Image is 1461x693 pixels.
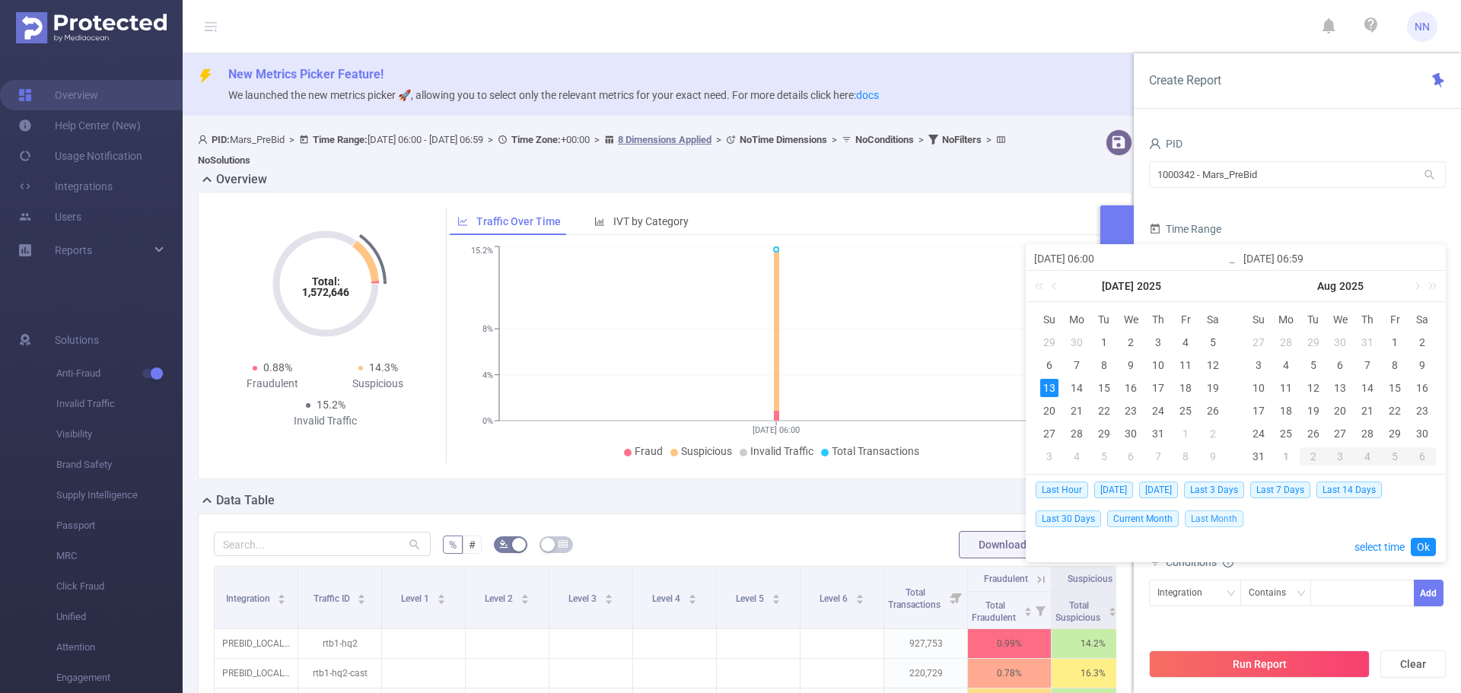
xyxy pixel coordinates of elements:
[483,134,498,145] span: >
[1040,379,1058,397] div: 13
[1149,138,1182,150] span: PID
[1354,399,1381,422] td: August 21, 2025
[1100,271,1135,301] a: [DATE]
[1272,399,1300,422] td: August 18, 2025
[1331,379,1349,397] div: 13
[740,134,827,145] b: No Time Dimensions
[56,632,183,663] span: Attention
[1381,331,1408,354] td: August 1, 2025
[198,154,250,166] b: No Solutions
[1095,356,1113,374] div: 8
[1249,402,1268,420] div: 17
[1249,379,1268,397] div: 10
[1063,308,1090,331] th: Mon
[1036,331,1063,354] td: June 29, 2025
[1243,250,1437,268] input: End date
[18,110,141,141] a: Help Center (New)
[1094,482,1133,498] span: [DATE]
[1297,589,1306,599] i: icon: down
[942,134,982,145] b: No Filters
[1090,354,1118,377] td: July 8, 2025
[1414,580,1443,606] button: Add
[1381,354,1408,377] td: August 8, 2025
[1036,377,1063,399] td: July 13, 2025
[1272,422,1300,445] td: August 25, 2025
[1107,510,1179,527] span: Current Month
[1144,308,1172,331] th: Thu
[1380,650,1446,678] button: Clear
[1036,308,1063,331] th: Sun
[1149,447,1167,466] div: 7
[914,134,928,145] span: >
[469,539,476,551] span: #
[1122,356,1140,374] div: 9
[1381,447,1408,466] div: 5
[1172,399,1199,422] td: July 25, 2025
[1204,379,1222,397] div: 19
[1408,447,1436,466] div: 6
[18,141,142,171] a: Usage Notification
[1327,313,1354,326] span: We
[559,539,568,548] i: icon: table
[198,68,213,84] i: icon: thunderbolt
[1354,308,1381,331] th: Thu
[228,67,384,81] span: New Metrics Picker Feature!
[827,134,842,145] span: >
[1386,424,1404,443] div: 29
[1358,333,1377,351] div: 31
[1172,422,1199,445] td: August 1, 2025
[1036,313,1063,326] span: Su
[1095,447,1113,466] div: 5
[959,531,1068,558] button: Download PDF
[1272,331,1300,354] td: July 28, 2025
[1327,354,1354,377] td: August 6, 2025
[55,244,92,256] span: Reports
[1300,377,1327,399] td: August 12, 2025
[1408,308,1436,331] th: Sat
[1245,331,1272,354] td: July 27, 2025
[1277,356,1295,374] div: 4
[1358,402,1377,420] div: 21
[1354,445,1381,468] td: September 4, 2025
[16,12,167,43] img: Protected Media
[1172,354,1199,377] td: July 11, 2025
[1245,445,1272,468] td: August 31, 2025
[1176,424,1195,443] div: 1
[1354,422,1381,445] td: August 28, 2025
[228,89,879,101] span: We launched the new metrics picker 🚀, allowing you to select only the relevant metrics for your e...
[1040,402,1058,420] div: 20
[1358,356,1377,374] div: 7
[1354,532,1405,561] a: select time
[1316,482,1382,498] span: Last 14 Days
[56,419,183,450] span: Visibility
[1040,424,1058,443] div: 27
[1250,482,1310,498] span: Last 7 Days
[1300,399,1327,422] td: August 19, 2025
[1300,447,1327,466] div: 2
[285,134,299,145] span: >
[1386,333,1404,351] div: 1
[711,134,726,145] span: >
[1036,422,1063,445] td: July 27, 2025
[369,361,398,374] span: 14.3%
[1040,356,1058,374] div: 6
[311,275,339,288] tspan: Total:
[1172,313,1199,326] span: Fr
[1420,271,1440,301] a: Next year (Control + right)
[1144,354,1172,377] td: July 10, 2025
[1272,313,1300,326] span: Mo
[1300,308,1327,331] th: Tue
[56,663,183,693] span: Engagement
[1272,354,1300,377] td: August 4, 2025
[1386,379,1404,397] div: 15
[55,235,92,265] a: Reports
[1036,354,1063,377] td: July 6, 2025
[1122,447,1140,466] div: 6
[1381,445,1408,468] td: September 5, 2025
[594,216,605,227] i: icon: bar-chart
[272,413,378,429] div: Invalid Traffic
[56,389,183,419] span: Invalid Traffic
[1300,445,1327,468] td: September 2, 2025
[1090,377,1118,399] td: July 15, 2025
[1176,402,1195,420] div: 25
